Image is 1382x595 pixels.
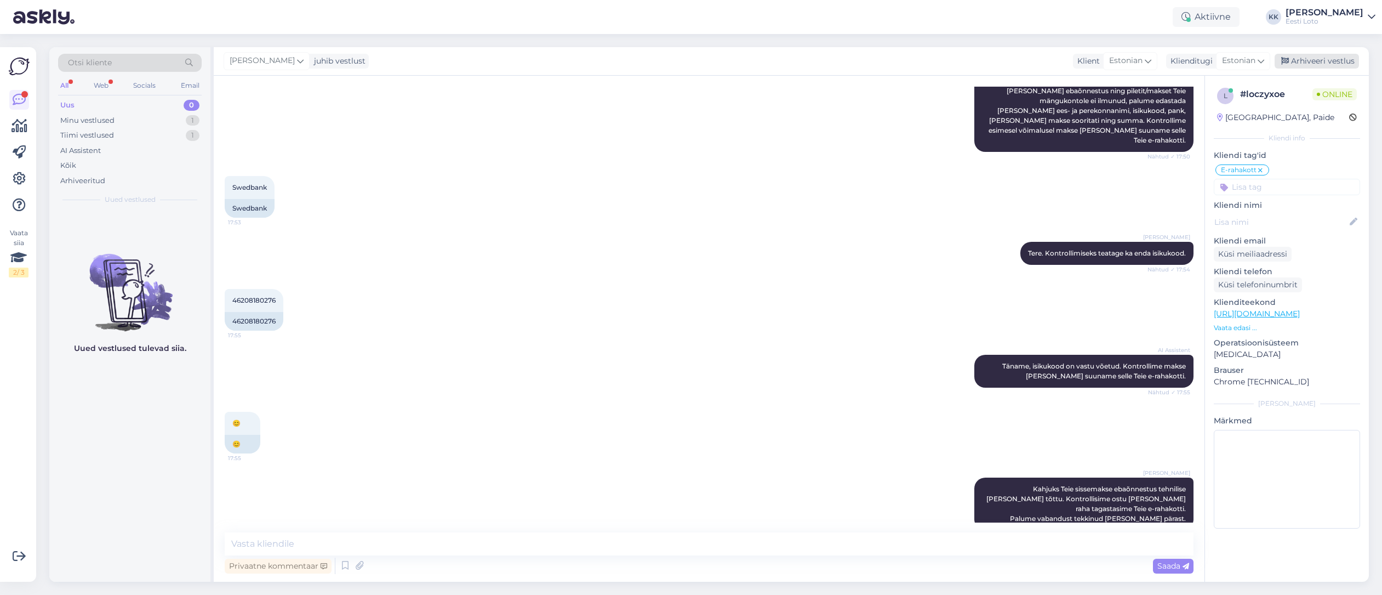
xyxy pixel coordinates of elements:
div: Küsi telefoninumbrit [1214,277,1302,292]
span: Nähtud ✓ 17:55 [1148,388,1190,396]
div: Kõik [60,160,76,171]
div: Privaatne kommentaar [225,559,332,574]
span: Otsi kliente [68,57,112,69]
a: [PERSON_NAME]Eesti Loto [1286,8,1375,26]
p: Operatsioonisüsteem [1214,337,1360,349]
span: 17:55 [228,331,269,339]
img: Askly Logo [9,56,30,77]
span: [PERSON_NAME] [230,55,295,67]
span: Nähtud ✓ 17:50 [1147,152,1190,161]
img: No chats [49,234,210,333]
span: AI Assistent [1149,346,1190,354]
span: 😊 [232,419,241,427]
span: Online [1312,88,1357,100]
div: Web [92,78,111,93]
p: [MEDICAL_DATA] [1214,349,1360,360]
span: Tere. Kontrollimiseks teatage ka enda isikukood. [1028,249,1186,257]
div: [PERSON_NAME] [1214,399,1360,409]
div: 😊 [225,435,260,454]
div: AI Assistent [60,145,101,156]
div: [PERSON_NAME] [1286,8,1363,17]
div: KK [1266,9,1281,25]
div: Küsi meiliaadressi [1214,247,1292,262]
p: Brauser [1214,365,1360,376]
div: 2 / 3 [9,268,28,277]
div: Kliendi info [1214,133,1360,143]
input: Lisa nimi [1214,216,1347,228]
div: juhib vestlust [310,55,366,67]
div: Swedbank [225,199,275,218]
a: [URL][DOMAIN_NAME] [1214,309,1300,319]
p: Chrome [TECHNICAL_ID] [1214,376,1360,388]
span: l [1224,92,1227,100]
div: Minu vestlused [60,115,115,126]
span: Uued vestlused [105,195,156,205]
div: Socials [131,78,158,93]
span: [PERSON_NAME] [1143,469,1190,477]
div: Tiimi vestlused [60,130,114,141]
p: Kliendi tag'id [1214,150,1360,161]
span: Täname, isikukood on vastu võetud. Kontrollime makse [PERSON_NAME] suuname selle Teie e-rahakotti. [1002,362,1187,380]
div: [GEOGRAPHIC_DATA], Paide [1217,112,1334,123]
div: Aktiivne [1173,7,1240,27]
p: Klienditeekond [1214,297,1360,308]
div: Klienditugi [1166,55,1213,67]
span: 46208180276 [232,296,276,304]
span: E-rahakott [1221,167,1257,173]
p: Kliendi telefon [1214,266,1360,277]
input: Lisa tag [1214,179,1360,195]
span: 17:55 [228,454,269,462]
div: 0 [184,100,199,111]
div: Uus [60,100,75,111]
div: All [58,78,71,93]
div: 1 [186,115,199,126]
span: Swedbank [232,183,267,191]
div: Arhiveeritud [60,175,105,186]
p: Uued vestlused tulevad siia. [74,343,186,354]
span: Estonian [1109,55,1143,67]
p: Vaata edasi ... [1214,323,1360,333]
div: Eesti Loto [1286,17,1363,26]
div: Arhiveeri vestlus [1275,54,1359,69]
div: Email [179,78,202,93]
p: Kliendi nimi [1214,200,1360,211]
span: Estonian [1222,55,1255,67]
p: Märkmed [1214,415,1360,427]
div: 1 [186,130,199,141]
p: Kliendi email [1214,235,1360,247]
div: 46208180276 [225,312,283,331]
span: Kahjuks Teie sissemakse ebaõnnestus tehnilise [PERSON_NAME] tõttu. Kontrollisime ostu [PERSON_NAM... [986,485,1187,523]
span: Nähtud ✓ 17:54 [1147,265,1190,274]
div: Klient [1073,55,1100,67]
div: # loczyxoe [1240,88,1312,101]
span: [PERSON_NAME] [1143,233,1190,241]
div: Vaata siia [9,228,28,277]
span: Saada [1157,561,1189,571]
span: 17:53 [228,218,269,226]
